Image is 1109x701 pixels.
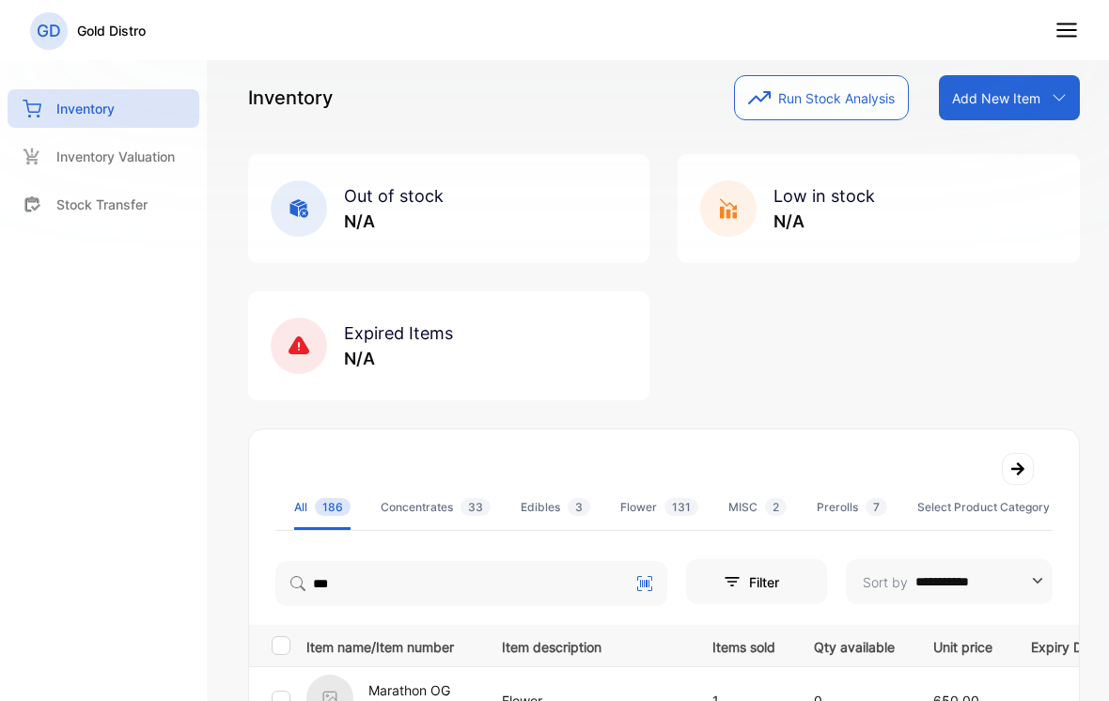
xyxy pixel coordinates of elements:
[620,499,698,516] div: Flower
[863,572,908,592] p: Sort by
[728,499,787,516] div: MISC
[294,499,351,516] div: All
[344,186,444,206] span: Out of stock
[315,498,351,516] span: 186
[306,633,478,657] p: Item name/Item number
[773,186,875,206] span: Low in stock
[381,499,491,516] div: Concentrates
[866,498,887,516] span: 7
[8,137,199,176] a: Inventory Valuation
[917,499,1090,516] div: Select Product Category
[712,633,775,657] p: Items sold
[37,19,61,43] p: GD
[56,99,115,118] p: Inventory
[77,21,146,40] p: Gold Distro
[773,209,875,234] p: N/A
[952,88,1040,108] p: Add New Item
[1030,622,1109,701] iframe: LiveChat chat widget
[368,680,450,700] p: Marathon OG
[846,559,1053,604] button: Sort by
[344,346,453,371] p: N/A
[734,75,909,120] button: Run Stock Analysis
[817,499,887,516] div: Prerolls
[344,209,444,234] p: N/A
[344,323,453,343] span: Expired Items
[56,147,175,166] p: Inventory Valuation
[933,633,992,657] p: Unit price
[568,498,590,516] span: 3
[521,499,590,516] div: Edibles
[248,84,333,112] p: Inventory
[502,633,674,657] p: Item description
[56,195,148,214] p: Stock Transfer
[8,185,199,224] a: Stock Transfer
[664,498,698,516] span: 131
[461,498,491,516] span: 33
[814,633,895,657] p: Qty available
[765,498,787,516] span: 2
[8,89,199,128] a: Inventory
